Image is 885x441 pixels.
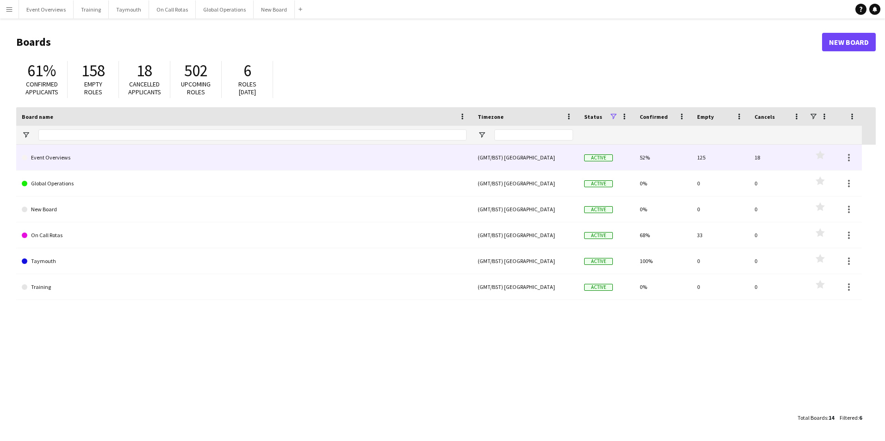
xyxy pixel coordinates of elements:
[109,0,149,18] button: Taymouth
[38,129,467,141] input: Board name Filter Input
[254,0,295,18] button: New Board
[822,33,876,51] a: New Board
[584,113,602,120] span: Status
[27,61,56,81] span: 61%
[472,171,579,196] div: (GMT/BST) [GEOGRAPHIC_DATA]
[634,274,692,300] div: 0%
[181,80,211,96] span: Upcoming roles
[128,80,161,96] span: Cancelled applicants
[692,274,749,300] div: 0
[25,80,58,96] span: Confirmed applicants
[634,145,692,170] div: 52%
[243,61,251,81] span: 6
[584,206,613,213] span: Active
[81,61,105,81] span: 158
[859,414,862,421] span: 6
[196,0,254,18] button: Global Operations
[584,232,613,239] span: Active
[22,113,53,120] span: Board name
[692,222,749,248] div: 33
[749,274,806,300] div: 0
[184,61,208,81] span: 502
[829,414,834,421] span: 14
[697,113,714,120] span: Empty
[584,258,613,265] span: Active
[149,0,196,18] button: On Call Rotas
[840,414,858,421] span: Filtered
[640,113,668,120] span: Confirmed
[584,154,613,161] span: Active
[749,196,806,222] div: 0
[22,131,30,139] button: Open Filter Menu
[238,80,256,96] span: Roles [DATE]
[584,180,613,187] span: Active
[692,196,749,222] div: 0
[22,145,467,171] a: Event Overviews
[692,145,749,170] div: 125
[22,222,467,248] a: On Call Rotas
[472,145,579,170] div: (GMT/BST) [GEOGRAPHIC_DATA]
[22,171,467,196] a: Global Operations
[749,171,806,196] div: 0
[494,129,573,141] input: Timezone Filter Input
[472,222,579,248] div: (GMT/BST) [GEOGRAPHIC_DATA]
[754,113,775,120] span: Cancels
[692,248,749,274] div: 0
[798,409,834,427] div: :
[472,248,579,274] div: (GMT/BST) [GEOGRAPHIC_DATA]
[74,0,109,18] button: Training
[22,196,467,222] a: New Board
[84,80,102,96] span: Empty roles
[584,284,613,291] span: Active
[634,222,692,248] div: 68%
[137,61,152,81] span: 18
[472,196,579,222] div: (GMT/BST) [GEOGRAPHIC_DATA]
[634,248,692,274] div: 100%
[22,248,467,274] a: Taymouth
[634,196,692,222] div: 0%
[478,113,504,120] span: Timezone
[840,409,862,427] div: :
[472,274,579,300] div: (GMT/BST) [GEOGRAPHIC_DATA]
[692,171,749,196] div: 0
[19,0,74,18] button: Event Overviews
[749,145,806,170] div: 18
[22,274,467,300] a: Training
[634,171,692,196] div: 0%
[478,131,486,139] button: Open Filter Menu
[798,414,827,421] span: Total Boards
[16,35,822,49] h1: Boards
[749,248,806,274] div: 0
[749,222,806,248] div: 0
